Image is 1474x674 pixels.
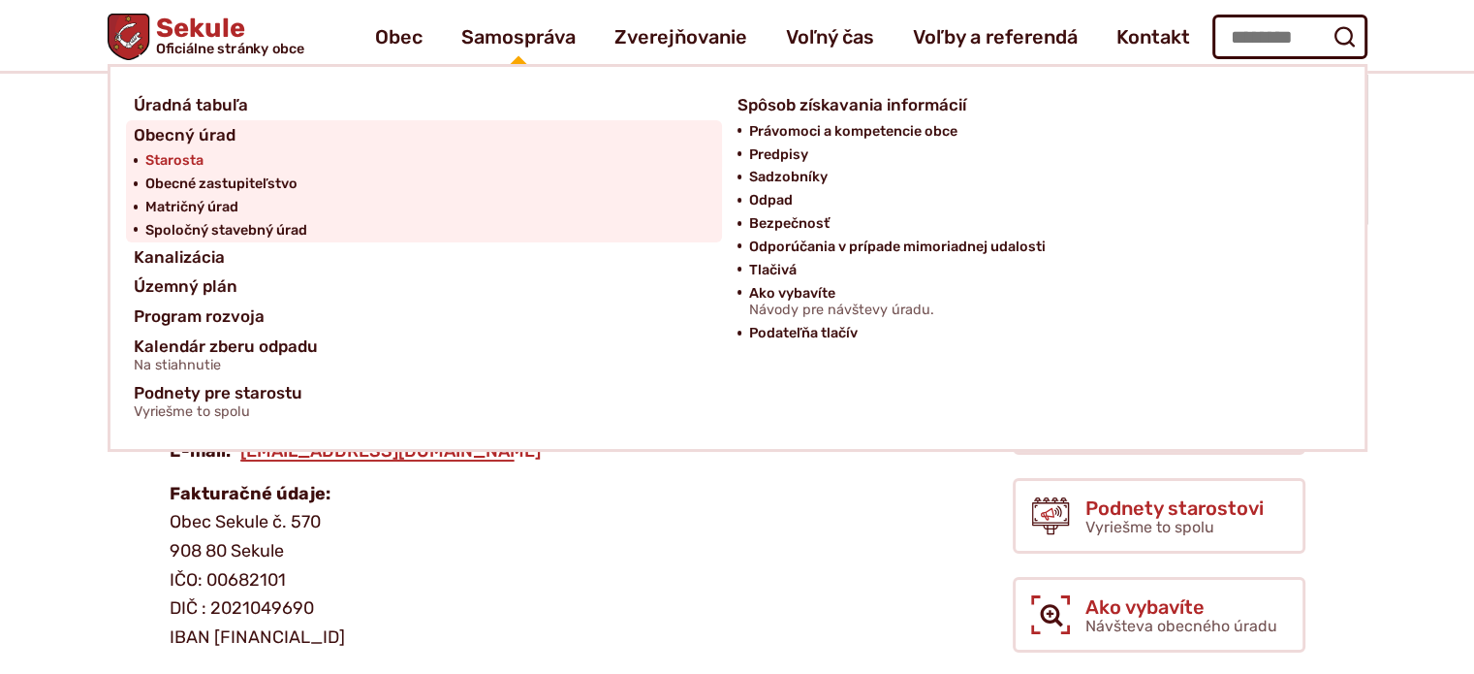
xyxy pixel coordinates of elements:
span: Ako vybavíte [1085,596,1277,618]
span: Vyriešme to spolu [134,404,302,420]
a: Spoločný stavebný úrad [145,219,714,242]
span: Starosta [145,149,204,173]
a: Program rozvoja [134,302,714,332]
a: Obecné zastupiteľstvo [145,173,714,196]
span: Úradná tabuľa [134,90,248,120]
span: Spoločný stavebný úrad [145,219,307,242]
a: Ako vybavíte Návšteva obecného úradu [1013,577,1305,653]
span: Podnety pre starostu [134,378,302,426]
span: Predpisy [749,144,808,167]
a: Podateľňa tlačív [749,322,1318,345]
span: Program rozvoja [134,302,265,332]
a: Odpad [749,189,1318,212]
span: Tlačivá [749,259,797,282]
span: Bezpečnosť [749,212,830,236]
a: Podnety starostovi Vyriešme to spolu [1013,478,1305,554]
a: Sadzobníky [749,166,1318,189]
a: Úradná tabuľa [134,90,714,120]
span: Obecné zastupiteľstvo [145,173,298,196]
span: Odpad [749,189,793,212]
a: Logo Sekule, prejsť na domovskú stránku. [108,14,304,60]
span: Oficiálne stránky obce [155,42,304,55]
span: Kanalizácia [134,242,225,273]
span: Kalendár zberu odpadu [134,332,318,379]
span: Právomoci a kompetencie obce [749,120,957,144]
a: Bezpečnosť [749,212,1318,236]
span: Spôsob získavania informácií [737,90,966,120]
span: Podnety starostovi [1085,497,1264,519]
a: Voľby a referendá [913,10,1078,64]
a: Kalendár zberu odpaduNa stiahnutie [134,332,714,379]
a: Kanalizácia [134,242,714,273]
a: Obec [375,10,423,64]
span: Odporúčania v prípade mimoriadnej udalosti [749,236,1046,259]
a: Voľný čas [786,10,874,64]
a: Zverejňovanie [614,10,747,64]
a: Predpisy [749,144,1318,167]
span: Územný plán [134,272,237,302]
a: Územný plán [134,272,714,302]
a: Samospráva [461,10,576,64]
a: Kontakt [1116,10,1190,64]
span: Návšteva obecného úradu [1085,617,1277,635]
span: Sadzobníky [749,166,828,189]
p: Obec Sekule č. 570 908 80 Sekule IČO: 00682101 DIČ : 2021049690 IBAN [FINANCIAL_ID] [170,480,858,653]
span: Návody pre návštevy úradu. [749,303,934,318]
a: Ako vybavíteNávody pre návštevy úradu. [749,282,1318,323]
span: Vyriešme to spolu [1085,518,1214,536]
a: Tlačivá [749,259,1318,282]
span: Ako vybavíte [749,282,934,323]
img: Prejsť na domovskú stránku [108,14,149,60]
span: Matričný úrad [145,196,238,219]
a: Podnety pre starostuVyriešme to spolu [134,378,1318,426]
a: Starosta [145,149,714,173]
a: Obecný úrad [134,120,714,150]
a: Spôsob získavania informácií [737,90,1318,120]
strong: Fakturačné údaje: [170,483,330,504]
span: Podateľňa tlačív [749,322,858,345]
span: Na stiahnutie [134,358,318,373]
a: Odporúčania v prípade mimoriadnej udalosti [749,236,1318,259]
span: Obecný úrad [134,120,235,150]
a: Matričný úrad [145,196,714,219]
span: Sekule [149,16,304,56]
a: Právomoci a kompetencie obce [749,120,1318,144]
